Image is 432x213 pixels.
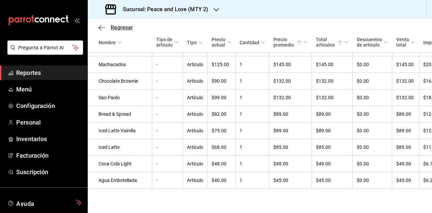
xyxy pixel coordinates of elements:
[236,172,269,189] td: 1
[208,123,236,139] td: $75.00
[392,139,419,156] td: $85.00
[152,106,183,123] td: -
[16,198,73,207] span: Ayuda
[152,89,183,106] td: -
[88,172,152,189] td: Agua Embotellada
[183,56,208,73] td: Artículo
[353,123,392,139] td: $0.00
[16,68,82,77] span: Reportes
[208,106,236,123] td: $82.00
[353,89,392,106] td: $0.00
[88,73,152,89] td: Chocolate Brownie
[357,37,388,48] span: Descuentos de artículo
[208,139,236,156] td: $68.00
[156,37,179,48] span: Tipo de artículo
[88,89,152,106] td: Sao Paolo
[269,106,312,123] td: $89.00
[156,37,173,48] div: Tipo de artículo
[269,56,312,73] td: $145.00
[236,106,269,123] td: 1
[212,37,225,48] div: Precio actual
[152,123,183,139] td: -
[337,40,343,45] svg: El total artículos considera cambios de precios en los artículos así como costos adicionales por ...
[117,5,208,14] h3: Sucursal: Peace and Love (MTY 2)
[240,40,259,45] div: Cantidad
[88,106,152,123] td: Bread & Spread
[16,167,82,177] span: Suscripción
[236,139,269,156] td: 1
[5,49,83,56] a: Pregunta a Parrot AI
[269,172,312,189] td: $45.00
[312,56,353,73] td: $145.00
[99,40,116,45] div: Nombre
[152,56,183,73] td: -
[208,89,236,106] td: $99.00
[353,172,392,189] td: $0.00
[312,139,353,156] td: $85.00
[88,156,152,172] td: Coca Cola Light
[236,73,269,89] td: 1
[236,156,269,172] td: 1
[316,37,343,48] div: Total artículos
[236,123,269,139] td: 1
[187,40,197,45] div: Tipo
[208,73,236,89] td: $90.00
[240,40,265,45] span: Cantidad
[208,156,236,172] td: $48.00
[269,73,312,89] td: $132.00
[312,106,353,123] td: $89.00
[16,118,82,127] span: Personal
[312,89,353,106] td: $132.00
[269,89,312,106] td: $132.00
[236,56,269,73] td: 1
[183,123,208,139] td: Artículo
[183,139,208,156] td: Artículo
[269,156,312,172] td: $49.00
[16,85,82,94] span: Menú
[353,56,392,73] td: $0.00
[353,139,392,156] td: $0.00
[183,172,208,189] td: Artículo
[357,37,382,48] div: Descuentos de artículo
[312,123,353,139] td: $89.00
[312,172,353,189] td: $45.00
[88,56,152,73] td: Machacados
[208,56,236,73] td: $125.00
[273,37,308,48] span: Precio promedio
[392,106,419,123] td: $89.00
[152,156,183,172] td: -
[353,156,392,172] td: $0.00
[396,37,415,48] span: Venta total
[187,40,203,45] span: Tipo
[312,156,353,172] td: $49.00
[16,134,82,143] span: Inventarios
[392,73,419,89] td: $132.00
[297,40,302,45] svg: Precio promedio = Total artículos / cantidad
[111,24,133,31] span: Regresar
[208,172,236,189] td: $40.00
[18,44,73,51] span: Pregunta a Parrot AI
[183,89,208,106] td: Artículo
[88,139,152,156] td: Iced Latte
[353,73,392,89] td: $0.00
[99,24,133,31] button: Regresar
[392,172,419,189] td: $45.00
[212,37,232,48] span: Precio actual
[152,73,183,89] td: -
[152,139,183,156] td: -
[273,37,302,48] div: Precio promedio
[353,106,392,123] td: $0.00
[392,123,419,139] td: $89.00
[392,56,419,73] td: $145.00
[183,73,208,89] td: Artículo
[183,106,208,123] td: Artículo
[183,156,208,172] td: Artículo
[99,40,122,45] span: Nombre
[88,123,152,139] td: Iced Latte Vainilla
[269,123,312,139] td: $89.00
[16,151,82,160] span: Facturación
[316,37,349,48] span: Total artículos
[392,156,419,172] td: $49.00
[269,139,312,156] td: $85.00
[152,172,183,189] td: -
